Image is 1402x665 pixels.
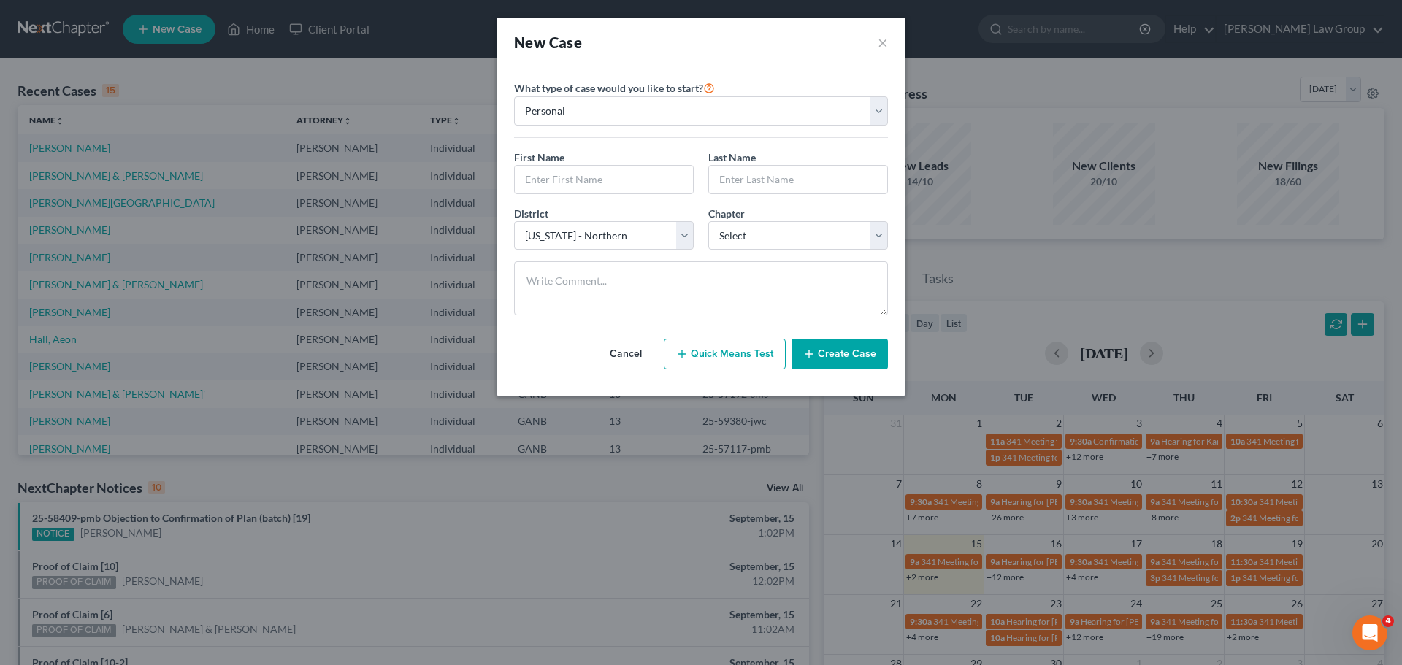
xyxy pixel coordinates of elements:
[515,166,693,193] input: Enter First Name
[708,207,745,220] span: Chapter
[709,166,887,193] input: Enter Last Name
[514,34,582,51] strong: New Case
[1352,615,1387,650] iframe: Intercom live chat
[878,32,888,53] button: ×
[792,339,888,369] button: Create Case
[514,151,564,164] span: First Name
[708,151,756,164] span: Last Name
[664,339,786,369] button: Quick Means Test
[514,79,715,96] label: What type of case would you like to start?
[1382,615,1394,627] span: 4
[514,207,548,220] span: District
[594,339,658,369] button: Cancel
